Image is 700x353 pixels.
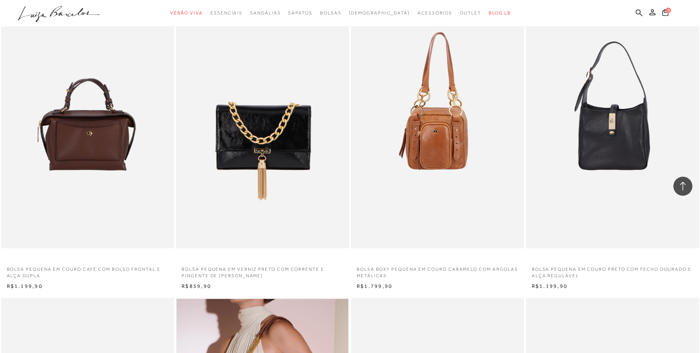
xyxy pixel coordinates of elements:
span: R$1.199,90 [7,283,43,289]
span: [DEMOGRAPHIC_DATA] [349,10,410,16]
a: categoryNavScreenReaderText [288,6,312,20]
span: BLOG LB [489,10,511,16]
a: categoryNavScreenReaderText [210,6,242,20]
a: categoryNavScreenReaderText [170,6,203,20]
span: Acessórios [418,10,452,16]
a: categoryNavScreenReaderText [320,6,341,20]
span: 0 [666,8,671,13]
span: Essenciais [210,10,242,16]
span: Sapatos [288,10,312,16]
span: R$859,90 [182,283,211,289]
span: R$1.199,90 [532,283,568,289]
a: BOLSA BOXY PEQUENA EM COURO CARAMELO COM ARGOLAS METÁLICAS [351,262,524,279]
button: 0 [660,8,671,19]
a: categoryNavScreenReaderText [460,6,481,20]
a: BOLSA PEQUENA EM COURO PRETO COM FECHO DOURADO E ALÇA REGULÁVEL [526,262,699,279]
a: BOLSA PEQUENA EM COURO CAFÉ COM BOLSO FRONTAL E ALÇA DUPLA [1,262,174,279]
a: BLOG LB [489,6,511,20]
span: R$1.799,90 [357,283,392,289]
span: Outlet [460,10,481,16]
a: categoryNavScreenReaderText [250,6,281,20]
a: categoryNavScreenReaderText [418,6,452,20]
span: Bolsas [320,10,341,16]
span: Verão Viva [170,10,203,16]
span: Sandálias [250,10,281,16]
a: BOLSA PEQUENA EM VERNIZ PRETO COM CORRENTE E PINGENTE DE [PERSON_NAME] [176,262,349,279]
a: noSubCategoriesText [349,6,410,20]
